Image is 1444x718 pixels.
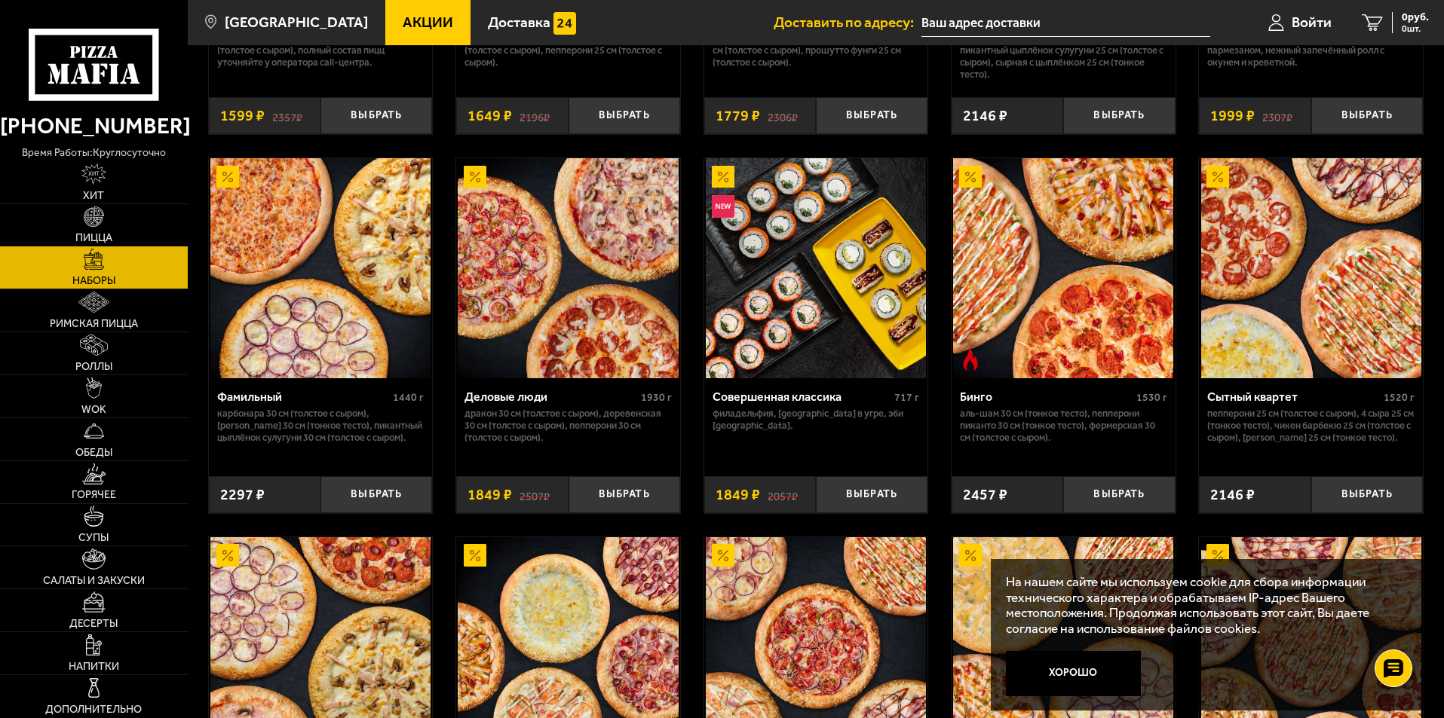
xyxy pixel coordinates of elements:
button: Выбрать [816,97,927,134]
button: Выбрать [1311,476,1423,513]
span: 0 руб. [1402,12,1429,23]
img: Акционный [216,544,239,567]
input: Ваш адрес доставки [921,9,1210,37]
p: Мясная с грибами 25 см (тонкое тесто), Пепперони Пиканто 25 см (тонкое тесто), Пикантный цыплёнок... [960,21,1167,81]
img: Бинго [953,158,1173,378]
span: Войти [1292,15,1332,29]
p: Аль-Шам 30 см (тонкое тесто), Пепперони Пиканто 30 см (тонкое тесто), Фермерская 30 см (толстое с... [960,408,1167,444]
img: Акционный [464,166,486,188]
span: 1649 ₽ [468,108,512,124]
span: Горячее [72,490,116,500]
span: 1599 ₽ [220,108,265,124]
s: 2057 ₽ [768,487,798,503]
span: 1930 г [641,391,672,404]
a: АкционныйСытный квартет [1199,158,1423,378]
span: 1440 г [393,391,424,404]
img: Фамильный [210,158,431,378]
p: Филадельфия, [GEOGRAPHIC_DATA] в угре, Эби [GEOGRAPHIC_DATA]. [713,408,920,432]
span: 717 г [894,391,919,404]
span: Доставка [488,15,550,29]
span: Акции [403,15,453,29]
button: Выбрать [569,97,680,134]
s: 2357 ₽ [272,108,302,124]
button: Выбрать [569,476,680,513]
span: Супы [78,533,109,543]
span: 2297 ₽ [220,487,265,503]
button: Выбрать [320,97,432,134]
s: 2307 ₽ [1262,108,1292,124]
img: Новинка [712,195,734,218]
img: Острое блюдо [959,348,982,371]
span: 1530 г [1136,391,1167,404]
span: Десерты [69,619,118,629]
a: АкционныйДеловые люди [456,158,680,378]
img: Акционный [464,544,486,567]
span: Дополнительно [45,704,142,715]
img: Акционный [959,544,982,567]
img: Акционный [1206,166,1229,188]
div: Совершенная классика [713,390,891,404]
p: На нашем сайте мы используем cookie для сбора информации технического характера и обрабатываем IP... [1006,574,1400,637]
div: Бинго [960,390,1133,404]
div: Фамильный [217,390,390,404]
span: 1779 ₽ [716,108,760,124]
a: АкционныйОстрое блюдоБинго [952,158,1176,378]
span: 2146 ₽ [963,108,1007,124]
span: 0 шт. [1402,24,1429,33]
span: Салаты и закуски [43,576,145,586]
span: WOK [81,405,106,415]
button: Выбрать [1063,476,1175,513]
a: АкционныйФамильный [209,158,433,378]
img: Акционный [959,166,982,188]
img: Акционный [1206,544,1229,567]
s: 2306 ₽ [768,108,798,124]
button: Выбрать [816,476,927,513]
span: 2146 ₽ [1210,487,1255,503]
span: Роллы [75,362,112,372]
img: 15daf4d41897b9f0e9f617042186c801.svg [553,12,576,35]
p: Пепперони 25 см (толстое с сыром), 4 сыра 25 см (тонкое тесто), Чикен Барбекю 25 см (толстое с сы... [1207,408,1415,444]
img: Акционный [712,166,734,188]
div: Сытный квартет [1207,390,1380,404]
div: Деловые люди [464,390,637,404]
span: Римская пицца [50,319,138,329]
button: Выбрать [1063,97,1175,134]
button: Выбрать [1311,97,1423,134]
img: Акционный [216,166,239,188]
s: 2507 ₽ [520,487,550,503]
button: Выбрать [320,476,432,513]
span: 2457 ₽ [963,487,1007,503]
span: Доставить по адресу: [774,15,921,29]
span: Напитки [69,661,119,672]
span: Наборы [72,276,115,286]
span: 1520 г [1384,391,1415,404]
span: Пицца [75,233,112,243]
span: Обеды [75,448,112,458]
span: [GEOGRAPHIC_DATA] [225,15,368,29]
span: 1849 ₽ [468,487,512,503]
a: АкционныйНовинкаСовершенная классика [704,158,928,378]
img: Совершенная классика [706,158,926,378]
span: 1999 ₽ [1210,108,1255,124]
img: Сытный квартет [1201,158,1421,378]
img: Деловые люди [458,158,678,378]
span: Хит [83,191,104,201]
p: Карбонара 30 см (толстое с сыром), [PERSON_NAME] 30 см (тонкое тесто), Пикантный цыплёнок сулугун... [217,408,425,444]
img: Акционный [712,544,734,567]
span: 1849 ₽ [716,487,760,503]
button: Хорошо [1006,651,1142,696]
s: 2196 ₽ [520,108,550,124]
p: Дракон 30 см (толстое с сыром), Деревенская 30 см (толстое с сыром), Пепперони 30 см (толстое с с... [464,408,672,444]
